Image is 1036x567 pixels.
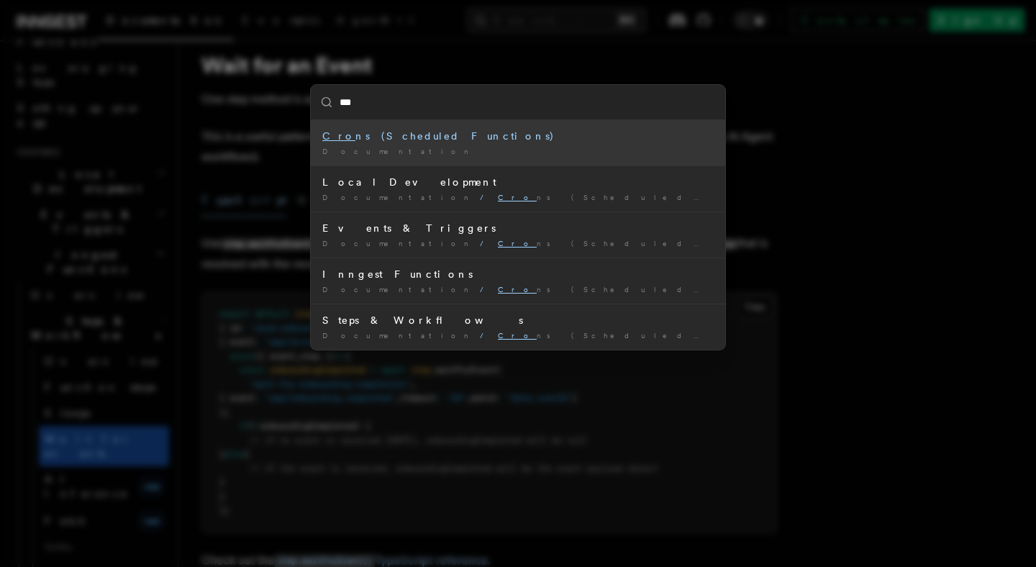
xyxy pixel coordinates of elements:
mark: Cro [322,130,355,142]
mark: Cro [498,331,537,340]
div: ns (Scheduled Functions) [322,129,714,143]
mark: Cro [498,285,537,294]
span: ns (Scheduled Functions) [498,331,823,340]
span: Documentation [322,285,474,294]
span: Documentation [322,193,474,201]
div: Steps & Workflows [322,313,714,327]
div: Inngest Functions [322,267,714,281]
span: ns (Scheduled Functions) [498,193,823,201]
span: Documentation [322,331,474,340]
mark: Cro [498,193,537,201]
span: ns (Scheduled Functions) [498,239,823,248]
mark: Cro [498,239,537,248]
span: / [480,331,492,340]
span: Documentation [322,147,474,155]
span: ns (Scheduled Functions) [498,285,823,294]
div: Events & Triggers [322,221,714,235]
span: / [480,193,492,201]
span: / [480,285,492,294]
div: Local Development [322,175,714,189]
span: / [480,239,492,248]
span: Documentation [322,239,474,248]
